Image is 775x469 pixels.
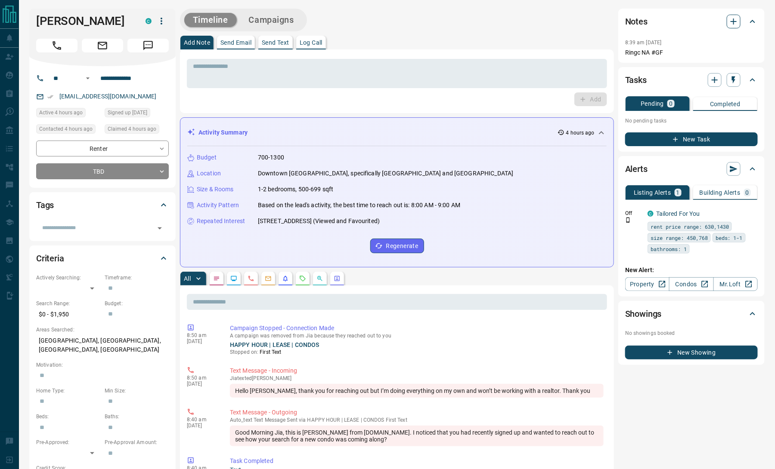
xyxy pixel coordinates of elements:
[83,73,93,83] button: Open
[641,101,664,107] p: Pending
[36,124,100,136] div: Sat Aug 16 2025
[625,70,758,90] div: Tasks
[625,346,758,359] button: New Showing
[187,125,607,141] div: Activity Summary4 hours ago
[230,341,319,348] a: HAPPY HOUR | LEASE | CONDOS
[105,438,169,446] p: Pre-Approval Amount:
[36,274,100,282] p: Actively Searching:
[230,417,252,423] span: auto_text
[634,190,671,196] p: Listing Alerts
[258,153,284,162] p: 700-1300
[625,266,758,275] p: New Alert:
[625,277,670,291] a: Property
[127,39,169,52] span: Message
[656,210,700,217] a: Tailored For You
[154,222,166,234] button: Open
[625,132,758,146] button: New Task
[36,39,77,52] span: Call
[566,129,595,137] p: 4 hours ago
[258,185,333,194] p: 1-2 bedrooms, 500-699 sqft
[220,40,251,46] p: Send Email
[265,275,272,282] svg: Emails
[299,275,306,282] svg: Requests
[230,324,604,333] p: Campaign Stopped - Connection Made
[651,233,708,242] span: size range: 450,768
[625,209,642,217] p: Off
[230,375,604,381] p: Jia texted [PERSON_NAME]
[59,93,157,100] a: [EMAIL_ADDRESS][DOMAIN_NAME]
[625,48,758,57] p: Ringc NA #GF
[184,276,191,282] p: All
[187,375,217,381] p: 8:50 am
[197,153,217,162] p: Budget
[230,408,604,417] p: Text Message - Outgoing
[36,108,100,120] div: Sat Aug 16 2025
[648,211,654,217] div: condos.ca
[716,233,743,242] span: beds: 1-1
[36,198,54,212] h2: Tags
[625,159,758,179] div: Alerts
[700,190,741,196] p: Building Alerts
[746,190,749,196] p: 0
[625,73,647,87] h2: Tasks
[651,245,687,253] span: bathrooms: 1
[300,40,322,46] p: Log Call
[230,457,604,466] p: Task Completed
[625,307,662,321] h2: Showings
[625,40,662,46] p: 8:39 am [DATE]
[625,15,648,28] h2: Notes
[105,274,169,282] p: Timeframe:
[187,332,217,338] p: 8:50 am
[36,387,100,395] p: Home Type:
[669,101,673,107] p: 0
[187,417,217,423] p: 8:40 am
[105,413,169,420] p: Baths:
[676,190,680,196] p: 1
[105,108,169,120] div: Sun Jun 02 2024
[105,300,169,307] p: Budget:
[187,381,217,387] p: [DATE]
[47,94,53,100] svg: Email Verified
[240,13,303,27] button: Campaigns
[625,217,631,223] svg: Push Notification Only
[230,426,604,446] div: Good Morning Jia, this is [PERSON_NAME] from [DOMAIN_NAME]. I noticed that you had recently signe...
[146,18,152,24] div: condos.ca
[651,222,729,231] span: rent price range: 630,1430
[184,40,210,46] p: Add Note
[260,349,281,355] span: First Text
[713,277,758,291] a: Mr.Loft
[187,338,217,344] p: [DATE]
[669,277,713,291] a: Condos
[36,195,169,215] div: Tags
[198,128,248,137] p: Activity Summary
[108,108,147,117] span: Signed up [DATE]
[625,114,758,127] p: No pending tasks
[258,169,514,178] p: Downtown [GEOGRAPHIC_DATA], specifically [GEOGRAPHIC_DATA] and [GEOGRAPHIC_DATA]
[108,125,156,133] span: Claimed 4 hours ago
[625,11,758,32] div: Notes
[82,39,123,52] span: Email
[39,108,83,117] span: Active 4 hours ago
[258,201,460,210] p: Based on the lead's activity, the best time to reach out is: 8:00 AM - 9:00 AM
[36,300,100,307] p: Search Range:
[36,326,169,334] p: Areas Searched:
[105,124,169,136] div: Sat Aug 16 2025
[36,361,169,369] p: Motivation:
[213,275,220,282] svg: Notes
[282,275,289,282] svg: Listing Alerts
[36,163,169,179] div: TBD
[230,275,237,282] svg: Lead Browsing Activity
[197,201,239,210] p: Activity Pattern
[625,303,758,324] div: Showings
[230,333,604,339] p: A campaign was removed from Jia because they reached out to you
[36,334,169,357] p: [GEOGRAPHIC_DATA], [GEOGRAPHIC_DATA], [GEOGRAPHIC_DATA], [GEOGRAPHIC_DATA]
[230,417,604,423] p: Text Message Sent via HAPPY HOUR | LEASE | CONDOS First Text
[36,141,169,156] div: Renter
[36,14,133,28] h1: [PERSON_NAME]
[197,217,245,226] p: Repeated Interest
[184,13,237,27] button: Timeline
[625,162,648,176] h2: Alerts
[197,185,234,194] p: Size & Rooms
[36,413,100,420] p: Beds:
[187,423,217,429] p: [DATE]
